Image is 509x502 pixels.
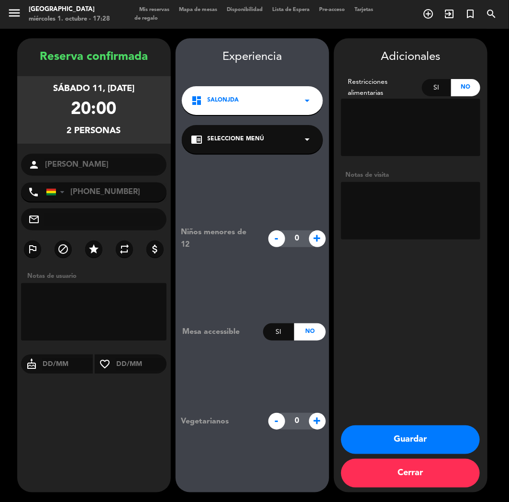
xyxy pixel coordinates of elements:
i: favorite_border [95,358,116,370]
div: sábado 11, [DATE] [53,82,134,96]
div: Reserva confirmada [17,48,171,67]
i: menu [7,6,22,20]
i: outlined_flag [27,243,38,255]
i: chrome_reader_mode [191,134,203,145]
button: Cerrar [341,459,480,488]
div: Notas de usuario [23,271,171,281]
i: block [57,243,69,255]
div: [GEOGRAPHIC_DATA] [29,5,110,14]
div: Notas de visita [341,170,480,180]
i: mail_outline [28,214,40,225]
i: phone [28,186,39,198]
i: arrow_drop_down [302,134,313,145]
div: Adicionales [341,48,480,67]
span: + [309,230,326,247]
i: search [486,8,497,20]
div: No [451,79,480,96]
div: No [294,323,325,341]
span: - [268,413,285,430]
div: Si [422,79,451,96]
button: menu [7,6,22,23]
span: Mapa de mesas [174,7,222,12]
div: Bolivia: +591 [46,183,68,201]
div: Mesa accessible [176,326,263,338]
i: turned_in_not [465,8,476,20]
span: Disponibilidad [222,7,267,12]
span: SalonJDA [208,96,239,105]
button: Guardar [341,425,480,454]
span: Pre-acceso [314,7,350,12]
div: 20:00 [71,96,117,124]
div: Niños menores de 12 [174,226,263,251]
i: repeat [119,243,130,255]
div: miércoles 1. octubre - 17:28 [29,14,110,24]
span: Seleccione Menú [208,135,265,144]
div: Vegetarianos [174,415,263,428]
div: Si [263,323,294,341]
i: attach_money [149,243,161,255]
i: person [28,159,40,171]
i: add_circle_outline [422,8,434,20]
div: Restricciones alimentarias [341,77,422,99]
span: Mis reservas [134,7,174,12]
i: dashboard [191,95,203,106]
i: cake [21,358,42,370]
div: 2 personas [67,124,121,138]
span: + [309,413,326,430]
span: Lista de Espera [267,7,314,12]
span: - [268,230,285,247]
i: exit_to_app [443,8,455,20]
i: arrow_drop_down [302,95,313,106]
input: DD/MM [116,358,167,370]
div: Experiencia [176,48,329,67]
i: star [88,243,100,255]
input: DD/MM [42,358,93,370]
